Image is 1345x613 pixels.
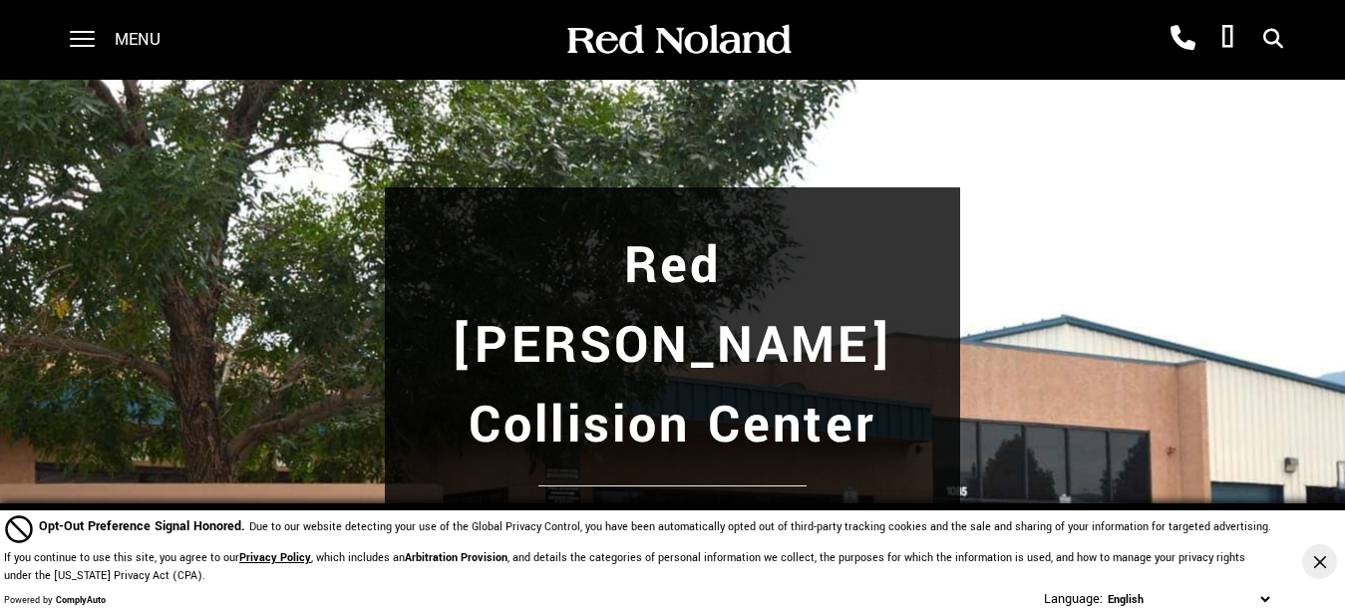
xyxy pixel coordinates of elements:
[39,517,249,535] span: Opt-Out Preference Signal Honored .
[39,516,1271,537] div: Due to our website detecting your use of the Global Privacy Control, you have been automatically ...
[404,226,941,465] h1: Red [PERSON_NAME] Collision Center
[4,550,1245,583] p: If you continue to use this site, you agree to our , which includes an , and details the categori...
[4,595,106,607] div: Powered by
[239,550,311,565] a: Privacy Policy
[1044,592,1103,606] div: Language:
[56,594,106,607] a: ComplyAuto
[405,550,507,565] strong: Arbitration Provision
[1103,590,1274,609] select: Language Select
[563,23,793,58] img: Red Noland Auto Group
[1302,544,1337,579] button: Close Button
